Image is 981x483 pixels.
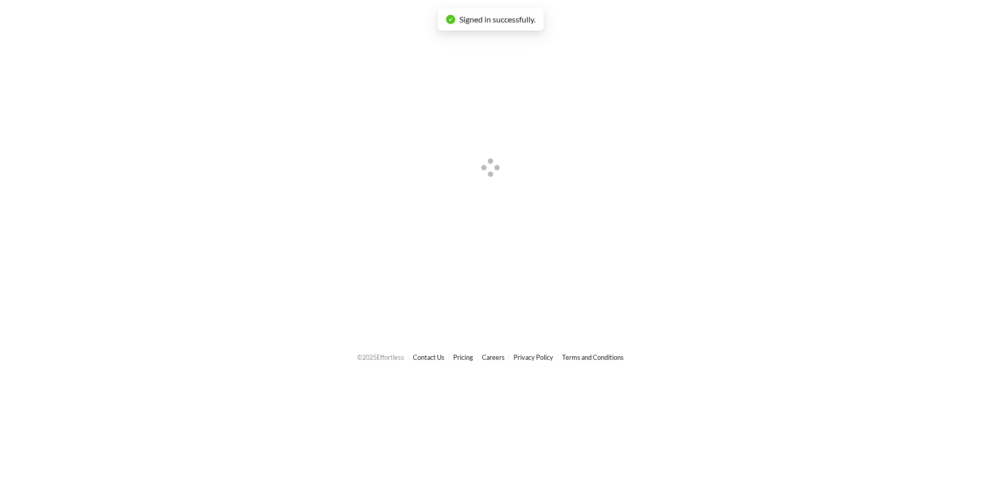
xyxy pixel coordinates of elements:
[482,353,505,361] a: Careers
[453,353,473,361] a: Pricing
[513,353,553,361] a: Privacy Policy
[357,353,404,361] span: © 2025 Effortless
[446,15,455,24] span: check-circle
[459,14,535,24] span: Signed in successfully.
[562,353,624,361] a: Terms and Conditions
[413,353,445,361] a: Contact Us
